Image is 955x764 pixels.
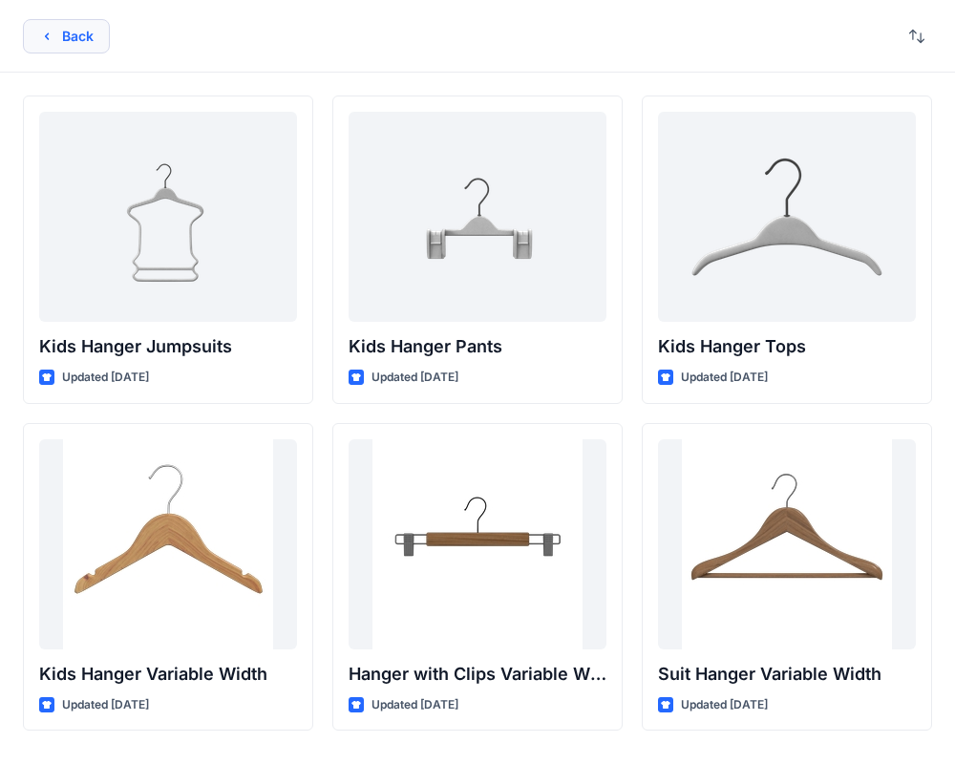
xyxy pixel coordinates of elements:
[349,112,606,322] a: Kids Hanger Pants
[658,439,916,649] a: Suit Hanger Variable Width
[658,333,916,360] p: Kids Hanger Tops
[349,439,606,649] a: Hanger with Clips Variable Width
[62,368,149,388] p: Updated [DATE]
[39,439,297,649] a: Kids Hanger Variable Width
[39,333,297,360] p: Kids Hanger Jumpsuits
[23,19,110,53] button: Back
[39,112,297,322] a: Kids Hanger Jumpsuits
[371,368,458,388] p: Updated [DATE]
[371,695,458,715] p: Updated [DATE]
[681,368,768,388] p: Updated [DATE]
[658,112,916,322] a: Kids Hanger Tops
[658,661,916,688] p: Suit Hanger Variable Width
[681,695,768,715] p: Updated [DATE]
[349,333,606,360] p: Kids Hanger Pants
[349,661,606,688] p: Hanger with Clips Variable Width
[62,695,149,715] p: Updated [DATE]
[39,661,297,688] p: Kids Hanger Variable Width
